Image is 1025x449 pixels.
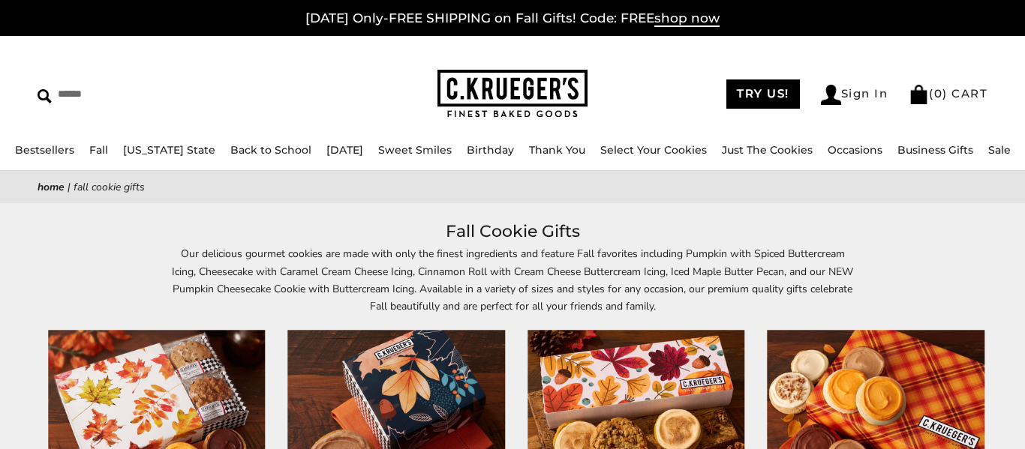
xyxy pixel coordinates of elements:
[89,143,108,157] a: Fall
[15,143,74,157] a: Bestsellers
[38,89,52,103] img: Search
[821,85,841,105] img: Account
[230,143,311,157] a: Back to School
[123,143,215,157] a: [US_STATE] State
[437,70,588,118] img: C.KRUEGER'S
[821,85,888,105] a: Sign In
[897,143,973,157] a: Business Gifts
[378,143,452,157] a: Sweet Smiles
[467,143,514,157] a: Birthday
[74,180,145,194] span: Fall Cookie Gifts
[68,180,71,194] span: |
[600,143,707,157] a: Select Your Cookies
[38,178,987,196] nav: breadcrumbs
[909,86,987,100] a: (0) CART
[38,82,258,106] input: Search
[934,86,943,100] span: 0
[828,143,882,157] a: Occasions
[305,10,720,27] a: [DATE] Only-FREE SHIPPING on Fall Gifts! Code: FREEshop now
[60,218,965,245] h1: Fall Cookie Gifts
[326,143,363,157] a: [DATE]
[726,79,800,109] a: TRY US!
[909,85,929,104] img: Bag
[988,143,1011,157] a: Sale
[722,143,813,157] a: Just The Cookies
[38,180,65,194] a: Home
[529,143,585,157] a: Thank You
[172,247,853,313] span: Our delicious gourmet cookies are made with only the finest ingredients and feature Fall favorite...
[654,10,720,27] span: shop now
